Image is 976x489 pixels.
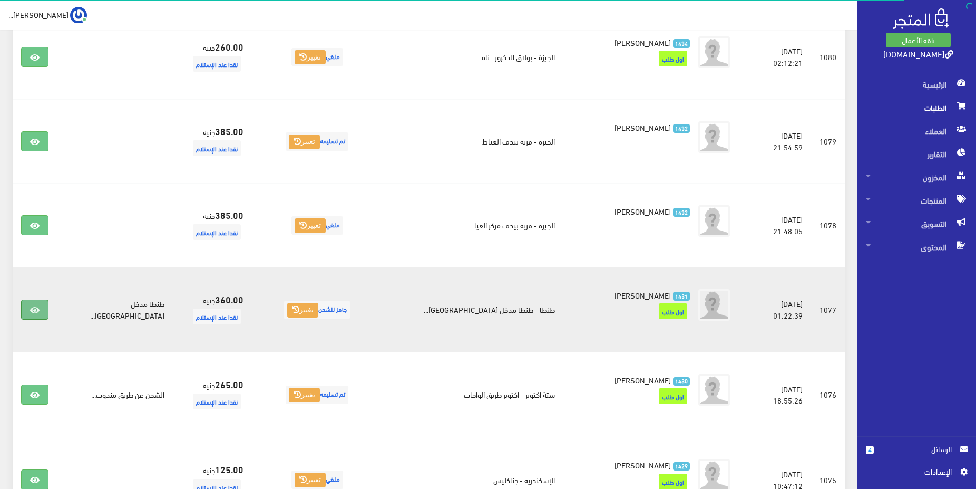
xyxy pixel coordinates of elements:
span: نقدا عند الإستلام [193,224,241,240]
span: اﻹعدادات [874,466,951,477]
td: [DATE] 02:12:21 [747,14,811,99]
td: جنيه [173,14,252,99]
td: ستة اكتوبر - اكتوبر طريق الواحات [383,352,563,437]
a: المنتجات [857,189,976,212]
span: 1431 [673,292,690,301]
a: الرئيسية [857,73,976,96]
span: نقدا عند الإستلام [193,394,241,409]
td: الجيزة - قريه بيدف مركز العيا... [383,184,563,267]
span: اول طلب [659,388,687,404]
td: جنيه [173,352,252,437]
span: التقارير [866,142,968,166]
span: [PERSON_NAME] [614,372,671,387]
span: المحتوى [866,235,968,258]
span: ملغي [291,48,343,66]
span: جاهز للشحن [284,301,350,319]
a: العملاء [857,119,976,142]
a: 1432 [PERSON_NAME] [580,121,690,133]
strong: 385.00 [215,124,243,138]
strong: 260.00 [215,40,243,53]
td: 1076 [811,352,845,437]
a: ... [PERSON_NAME]... [8,6,87,23]
button: تغيير [295,50,326,65]
a: المخزون [857,166,976,189]
span: نقدا عند الإستلام [193,140,241,156]
span: [PERSON_NAME] [614,204,671,218]
span: الرسائل [882,443,952,455]
td: طنطا - طنطا مدخل [GEOGRAPHIC_DATA]... [383,267,563,352]
span: ملغي [291,471,343,489]
td: جنيه [173,267,252,352]
span: [PERSON_NAME] [614,287,671,302]
td: [DATE] 18:55:26 [747,352,811,437]
span: [PERSON_NAME] [614,120,671,135]
a: التقارير [857,142,976,166]
button: تغيير [287,303,318,318]
span: 1430 [673,377,690,386]
button: تغيير [289,135,320,149]
span: 1432 [673,208,690,217]
strong: 125.00 [215,462,243,476]
span: المخزون [866,166,968,189]
span: التسويق [866,212,968,235]
img: . [893,8,949,29]
button: تغيير [289,388,320,402]
span: نقدا عند الإستلام [193,309,241,324]
img: avatar.png [698,374,730,406]
td: [DATE] 21:54:59 [747,100,811,184]
td: 1079 [811,100,845,184]
iframe: Drift Widget Chat Controller [13,417,53,457]
span: المنتجات [866,189,968,212]
td: الجيزة - بولاق الدكرور ــ ناه... [383,14,563,99]
span: نقدا عند الإستلام [193,56,241,72]
span: [PERSON_NAME] [614,457,671,472]
td: الجيزة - قريه بيدف العياط [383,100,563,184]
strong: 265.00 [215,377,243,391]
a: 4 الرسائل [866,443,968,466]
img: avatar.png [698,121,730,153]
span: 1432 [673,124,690,133]
span: ملغي [291,216,343,235]
a: [DOMAIN_NAME] [883,46,953,61]
span: الطلبات [866,96,968,119]
img: avatar.png [698,36,730,68]
a: باقة الأعمال [886,33,951,47]
img: avatar.png [698,289,730,321]
button: تغيير [295,473,326,487]
span: العملاء [866,119,968,142]
td: 1078 [811,184,845,267]
span: الرئيسية [866,73,968,96]
a: المحتوى [857,235,976,258]
strong: 385.00 [215,208,243,222]
a: 1431 [PERSON_NAME] [580,289,690,301]
a: 1430 [PERSON_NAME] [580,374,690,386]
td: [DATE] 21:48:05 [747,184,811,267]
td: 1080 [811,14,845,99]
td: جنيه [173,184,252,267]
img: avatar.png [698,205,730,237]
img: ... [70,7,87,24]
span: اول طلب [659,303,687,319]
span: تم تسليمه [286,132,348,151]
a: الطلبات [857,96,976,119]
strong: 360.00 [215,292,243,306]
td: الشحن عن طريق مندوب... [57,352,172,437]
span: اول طلب [659,51,687,66]
span: 1429 [673,462,690,471]
span: [PERSON_NAME]... [8,8,69,21]
a: 1434 [PERSON_NAME] [580,36,690,48]
a: 1429 [PERSON_NAME] [580,459,690,471]
a: 1432 [PERSON_NAME] [580,205,690,217]
span: [PERSON_NAME] [614,35,671,50]
span: 4 [866,446,874,454]
span: تم تسليمه [286,386,348,404]
span: 1434 [673,39,690,48]
td: 1077 [811,267,845,352]
td: [DATE] 01:22:39 [747,267,811,352]
button: تغيير [295,218,326,233]
td: جنيه [173,100,252,184]
td: طنطا مدخل [GEOGRAPHIC_DATA]... [57,267,172,352]
a: اﻹعدادات [866,466,968,483]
